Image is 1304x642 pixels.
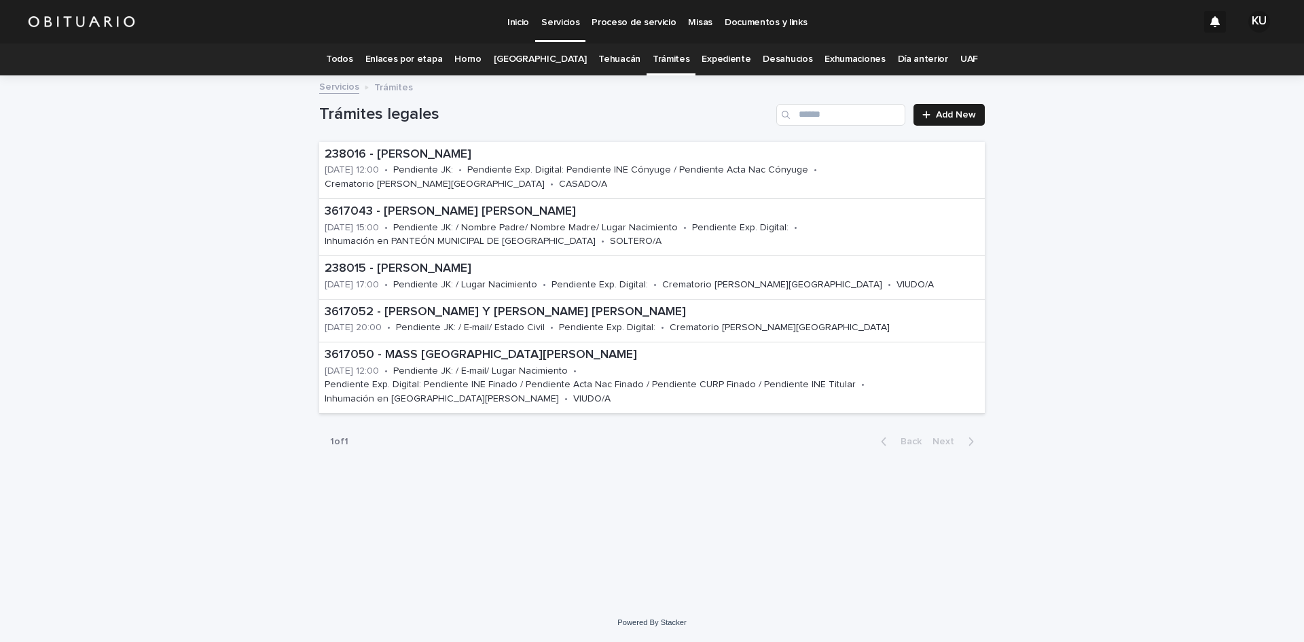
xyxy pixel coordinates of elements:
[325,279,379,291] p: [DATE] 17:00
[1248,11,1270,33] div: KU
[670,322,890,334] p: Crematorio [PERSON_NAME][GEOGRAPHIC_DATA]
[870,435,927,448] button: Back
[543,279,546,291] p: •
[898,43,948,75] a: Día anterior
[861,379,865,391] p: •
[387,322,391,334] p: •
[825,43,885,75] a: Exhumaciones
[814,164,817,176] p: •
[494,43,587,75] a: [GEOGRAPHIC_DATA]
[683,222,687,234] p: •
[763,43,812,75] a: Desahucios
[559,179,607,190] p: CASADO/A
[892,437,922,446] span: Back
[692,222,789,234] p: Pendiente Exp. Digital:
[325,164,379,176] p: [DATE] 12:00
[325,204,979,219] p: 3617043 - [PERSON_NAME] [PERSON_NAME]
[573,393,611,405] p: VIUDO/A
[325,222,379,234] p: [DATE] 15:00
[27,8,136,35] img: HUM7g2VNRLqGMmR9WVqf
[467,164,808,176] p: Pendiente Exp. Digital: Pendiente INE Cónyuge / Pendiente Acta Nac Cónyuge
[319,142,985,199] a: 238016 - [PERSON_NAME][DATE] 12:00•Pendiente JK:•Pendiente Exp. Digital: Pendiente INE Cónyuge / ...
[551,279,648,291] p: Pendiente Exp. Digital:
[325,179,545,190] p: Crematorio [PERSON_NAME][GEOGRAPHIC_DATA]
[393,164,453,176] p: Pendiente JK:
[936,110,976,120] span: Add New
[325,305,979,320] p: 3617052 - [PERSON_NAME] Y [PERSON_NAME] [PERSON_NAME]
[653,279,657,291] p: •
[374,79,413,94] p: Trámites
[325,365,379,377] p: [DATE] 12:00
[325,147,979,162] p: 238016 - [PERSON_NAME]
[573,365,577,377] p: •
[702,43,750,75] a: Expediente
[325,236,596,247] p: Inhumación en PANTEÓN MUNICIPAL DE [GEOGRAPHIC_DATA]
[365,43,443,75] a: Enlaces por etapa
[319,199,985,256] a: 3617043 - [PERSON_NAME] [PERSON_NAME][DATE] 15:00•Pendiente JK: / Nombre Padre/ Nombre Madre/ Lug...
[559,322,655,334] p: Pendiente Exp. Digital:
[601,236,604,247] p: •
[393,279,537,291] p: Pendiente JK: / Lugar Nacimiento
[454,43,481,75] a: Horno
[653,43,690,75] a: Trámites
[550,322,554,334] p: •
[458,164,462,176] p: •
[325,393,559,405] p: Inhumación en [GEOGRAPHIC_DATA][PERSON_NAME]
[393,222,678,234] p: Pendiente JK: / Nombre Padre/ Nombre Madre/ Lugar Nacimiento
[325,348,979,363] p: 3617050 - MASS [GEOGRAPHIC_DATA][PERSON_NAME]
[319,105,771,124] h1: Trámites legales
[319,425,359,459] p: 1 of 1
[960,43,978,75] a: UAF
[550,179,554,190] p: •
[598,43,640,75] a: Tehuacán
[384,222,388,234] p: •
[888,279,891,291] p: •
[564,393,568,405] p: •
[325,262,979,277] p: 238015 - [PERSON_NAME]
[325,322,382,334] p: [DATE] 20:00
[384,365,388,377] p: •
[927,435,985,448] button: Next
[319,256,985,299] a: 238015 - [PERSON_NAME][DATE] 17:00•Pendiente JK: / Lugar Nacimiento•Pendiente Exp. Digital:•Crema...
[319,300,985,342] a: 3617052 - [PERSON_NAME] Y [PERSON_NAME] [PERSON_NAME][DATE] 20:00•Pendiente JK: / E-mail/ Estado ...
[932,437,962,446] span: Next
[610,236,662,247] p: SOLTERO/A
[319,342,985,414] a: 3617050 - MASS [GEOGRAPHIC_DATA][PERSON_NAME][DATE] 12:00•Pendiente JK: / E-mail/ Lugar Nacimient...
[776,104,905,126] input: Search
[617,618,686,626] a: Powered By Stacker
[662,279,882,291] p: Crematorio [PERSON_NAME][GEOGRAPHIC_DATA]
[661,322,664,334] p: •
[384,279,388,291] p: •
[319,78,359,94] a: Servicios
[325,379,856,391] p: Pendiente Exp. Digital: Pendiente INE Finado / Pendiente Acta Nac Finado / Pendiente CURP Finado ...
[384,164,388,176] p: •
[794,222,797,234] p: •
[396,322,545,334] p: Pendiente JK: / E-mail/ Estado Civil
[326,43,352,75] a: Todos
[913,104,985,126] a: Add New
[896,279,934,291] p: VIUDO/A
[393,365,568,377] p: Pendiente JK: / E-mail/ Lugar Nacimiento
